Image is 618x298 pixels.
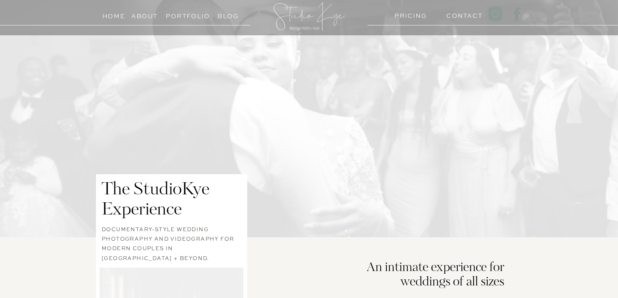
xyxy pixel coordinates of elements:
[211,11,245,18] a: Blog
[99,11,128,18] a: Home
[131,11,158,18] a: About
[102,224,241,251] h3: Documentary-style wedding photography and videography for modern couples in [GEOGRAPHIC_DATA] + b...
[166,11,200,18] a: Portfolio
[446,10,475,17] a: Contact
[394,10,424,17] a: PRICING
[102,180,235,221] h2: The StudioKye Experience
[340,261,504,289] h2: An intimate experience for weddings of all sizes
